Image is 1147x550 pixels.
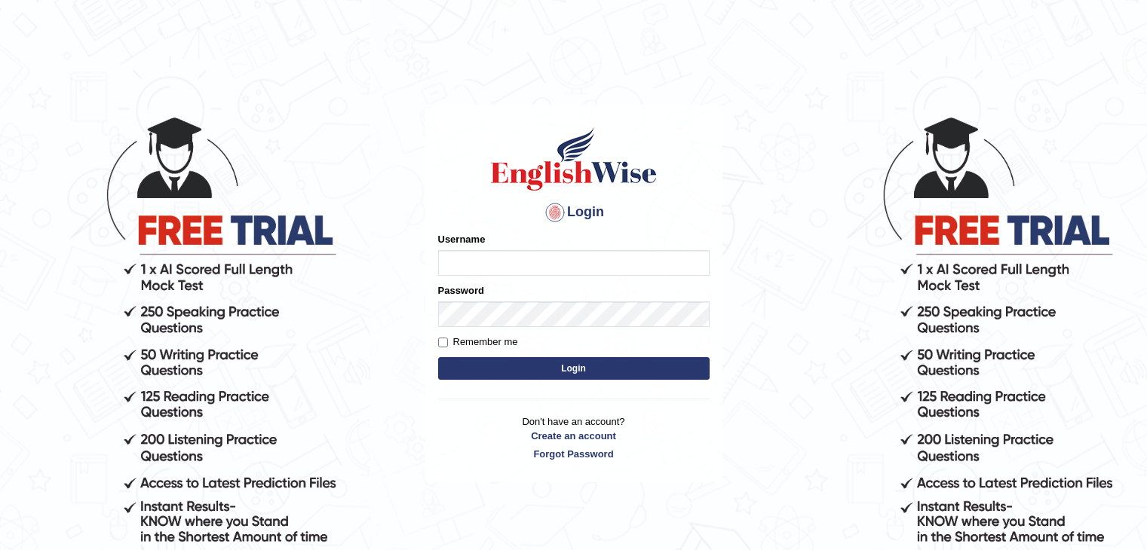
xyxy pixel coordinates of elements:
input: Remember me [438,338,448,347]
a: Create an account [438,429,710,443]
label: Password [438,283,484,298]
p: Don't have an account? [438,414,710,461]
button: Login [438,357,710,380]
label: Remember me [438,335,518,350]
h4: Login [438,200,710,225]
label: Username [438,232,486,246]
a: Forgot Password [438,447,710,461]
img: Logo of English Wise sign in for intelligent practice with AI [488,125,660,193]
